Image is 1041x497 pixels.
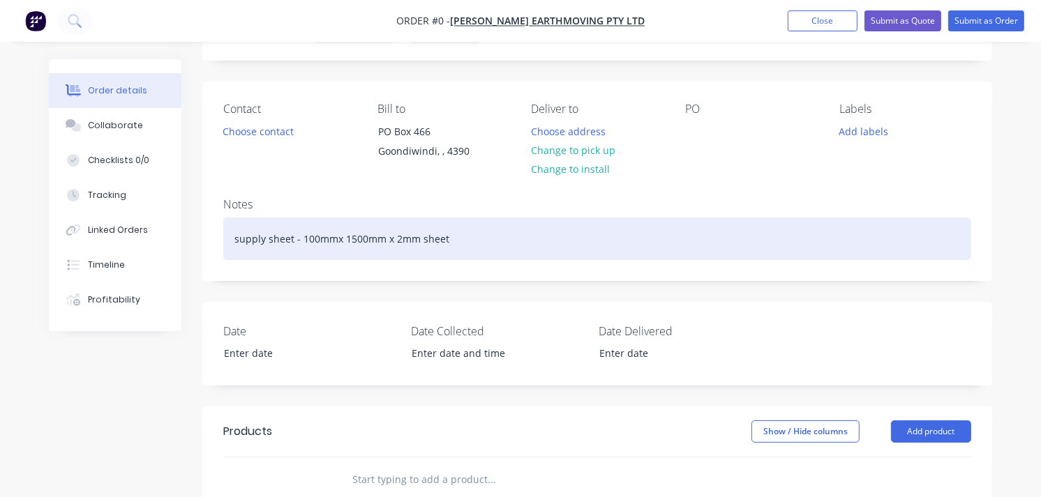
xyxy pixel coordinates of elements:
button: Submit as Order [948,10,1024,31]
div: Linked Orders [88,224,148,236]
div: Checklists 0/0 [88,154,149,167]
div: Contact [223,102,355,116]
div: PO Box 466Goondiwindi, , 4390 [366,121,506,166]
label: Date Collected [411,323,585,339]
div: PO [685,102,817,116]
button: Order details [49,73,181,108]
div: Order details [88,84,147,97]
label: Date Delivered [599,323,773,339]
div: Tracking [88,189,126,201]
div: Profitability [88,293,140,306]
button: Choose address [523,121,613,140]
button: Change to install [523,160,617,178]
button: Submit as Quote [864,10,941,31]
button: Change to pick up [523,141,622,160]
div: Deliver to [532,102,664,116]
button: Choose contact [216,121,301,140]
a: [PERSON_NAME] Earthmoving Pty Ltd [450,15,645,28]
button: Add labels [832,121,896,140]
label: Date [223,323,398,339]
button: Show / Hide columns [751,420,860,443]
img: Factory [25,10,46,31]
button: Timeline [49,247,181,282]
button: Checklists 0/0 [49,143,181,178]
button: Collaborate [49,108,181,143]
div: Notes [223,198,971,211]
div: Collaborate [88,119,143,132]
button: Profitability [49,282,181,317]
button: Add product [891,420,971,443]
span: Order #0 - [396,15,450,28]
div: PO Box 466 [378,122,494,142]
input: Start typing to add a product... [352,466,631,494]
div: Products [223,423,272,440]
input: Enter date [590,343,763,364]
div: Labels [839,102,971,116]
div: supply sheet - 100mmx 1500mm x 2mm sheet [223,217,971,260]
div: Bill to [377,102,509,116]
input: Enter date and time [402,343,576,364]
div: Goondiwindi, , 4390 [378,142,494,161]
div: Timeline [88,259,125,271]
button: Tracking [49,178,181,213]
input: Enter date [214,343,388,364]
button: Close [788,10,857,31]
button: Linked Orders [49,213,181,247]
